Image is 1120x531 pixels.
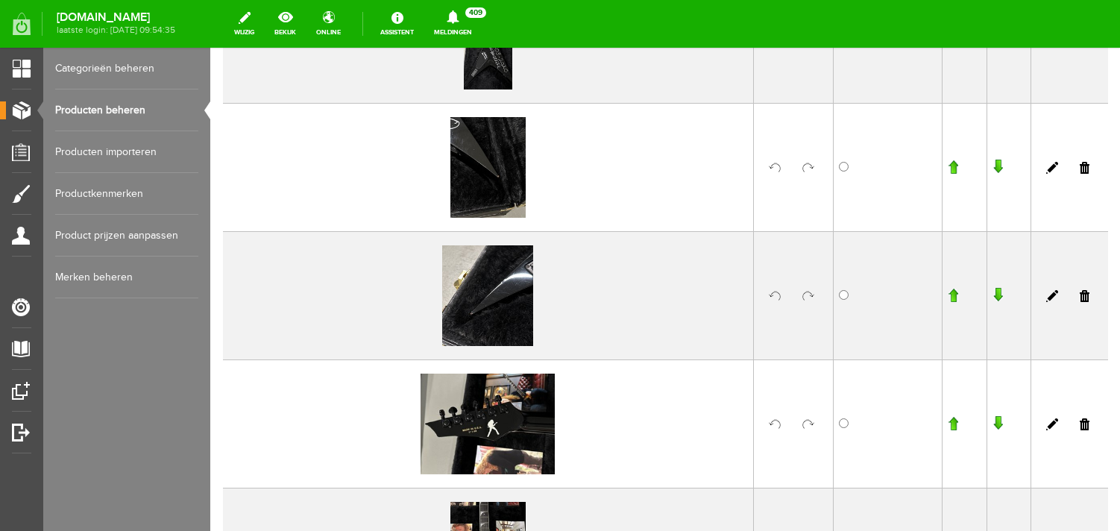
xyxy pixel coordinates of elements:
a: Bewerken [836,371,848,383]
a: Bewerken [836,114,848,126]
a: bekijk [265,7,305,40]
span: 409 [465,7,486,18]
a: Assistent [371,7,423,40]
a: Merken beheren [55,257,198,298]
a: Verwijderen [869,371,879,383]
a: Productkenmerken [55,173,198,215]
a: Product prijzen aanpassen [55,215,198,257]
a: Meldingen409 [425,7,481,40]
a: Categorieën beheren [55,48,198,89]
a: online [307,7,350,40]
a: Verwijderen [869,114,879,126]
img: image01460.jpeg [210,326,345,427]
span: laatste login: [DATE] 09:54:35 [57,26,175,34]
img: image01456.jpeg [240,69,316,170]
a: Verwijderen [869,242,879,254]
a: wijzig [225,7,263,40]
a: Producten importeren [55,131,198,173]
a: Producten beheren [55,89,198,131]
img: image01455.jpeg [232,198,323,298]
a: Bewerken [836,242,848,254]
strong: [DOMAIN_NAME] [57,13,175,22]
